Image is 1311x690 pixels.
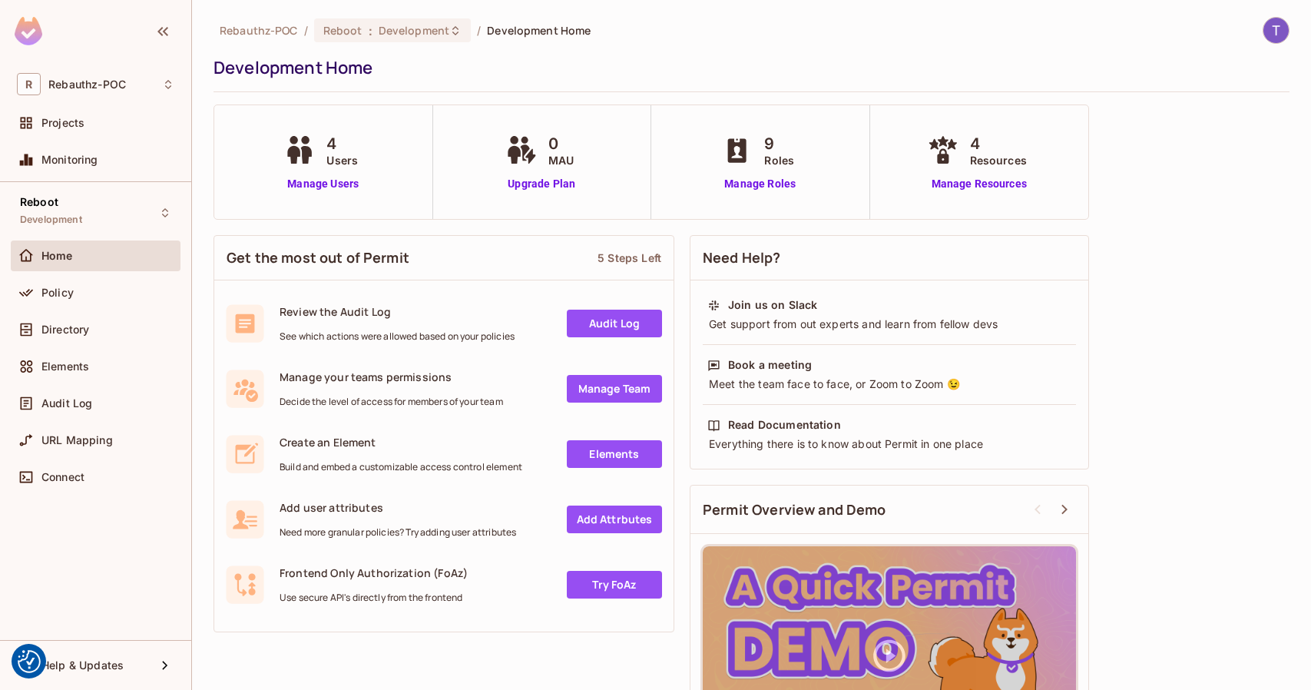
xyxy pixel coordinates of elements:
img: Tax Tax [1263,18,1289,43]
span: Help & Updates [41,659,124,672]
span: R [17,73,41,95]
span: Frontend Only Authorization (FoAz) [280,566,468,580]
div: Meet the team face to face, or Zoom to Zoom 😉 [707,377,1071,392]
span: 4 [326,132,358,155]
span: Elements [41,360,89,373]
span: Decide the level of access for members of your team [280,396,503,408]
span: Policy [41,287,74,299]
a: Add Attrbutes [567,506,662,533]
span: Roles [764,152,794,168]
span: Use secure API's directly from the frontend [280,592,468,604]
div: Development Home [214,56,1282,79]
span: Add user attributes [280,500,516,515]
a: Manage Users [280,176,366,192]
span: 9 [764,132,794,155]
span: the active workspace [220,23,298,38]
span: URL Mapping [41,434,113,446]
span: Reboot [323,23,363,38]
span: Directory [41,323,89,336]
span: Development [379,23,449,38]
span: Connect [41,471,84,483]
span: Need more granular policies? Try adding user attributes [280,526,516,539]
span: Need Help? [703,248,781,267]
a: Manage Roles [718,176,802,192]
span: Manage your teams permissions [280,370,503,384]
span: Resources [970,152,1027,168]
div: Book a meeting [728,357,812,373]
div: Get support from out experts and learn from fellow devs [707,317,1071,332]
span: 4 [970,132,1027,155]
a: Try FoAz [567,571,662,599]
span: Users [326,152,358,168]
a: Elements [567,440,662,468]
div: Read Documentation [728,417,841,433]
a: Audit Log [567,310,662,337]
span: Monitoring [41,154,98,166]
div: Join us on Slack [728,297,817,313]
span: Reboot [20,196,58,208]
span: Permit Overview and Demo [703,500,886,519]
span: Create an Element [280,435,522,449]
span: MAU [548,152,574,168]
span: Projects [41,117,84,129]
a: Manage Resources [924,176,1035,192]
img: Revisit consent button [18,650,41,673]
a: Upgrade Plan [502,176,581,192]
a: Manage Team [567,375,662,403]
span: Workspace: Rebauthz-POC [48,78,126,91]
span: Development Home [487,23,591,38]
span: Get the most out of Permit [227,248,409,267]
li: / [304,23,308,38]
button: Consent Preferences [18,650,41,673]
img: SReyMgAAAABJRU5ErkJggg== [15,17,42,45]
div: Everything there is to know about Permit in one place [707,436,1071,452]
span: Development [20,214,82,226]
span: Audit Log [41,397,92,410]
li: / [477,23,481,38]
span: : [368,25,373,37]
span: See which actions were allowed based on your policies [280,330,515,343]
span: Home [41,250,73,262]
span: Review the Audit Log [280,304,515,319]
span: Build and embed a customizable access control element [280,461,522,473]
span: 0 [548,132,574,155]
div: 5 Steps Left [598,250,661,265]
